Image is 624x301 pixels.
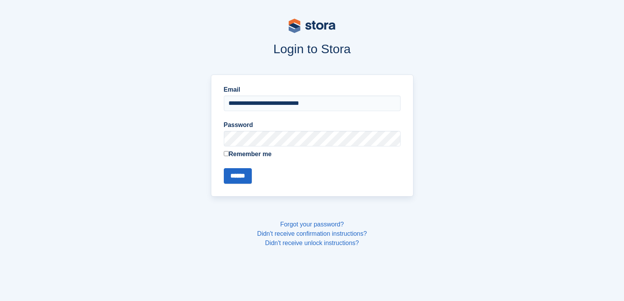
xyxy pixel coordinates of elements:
img: stora-logo-53a41332b3708ae10de48c4981b4e9114cc0af31d8433b30ea865607fb682f29.svg [289,19,335,33]
label: Remember me [224,150,401,159]
input: Remember me [224,151,229,156]
label: Email [224,85,401,94]
a: Didn't receive confirmation instructions? [257,230,367,237]
a: Didn't receive unlock instructions? [265,240,359,246]
label: Password [224,120,401,130]
h1: Login to Stora [63,42,561,56]
a: Forgot your password? [280,221,344,228]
